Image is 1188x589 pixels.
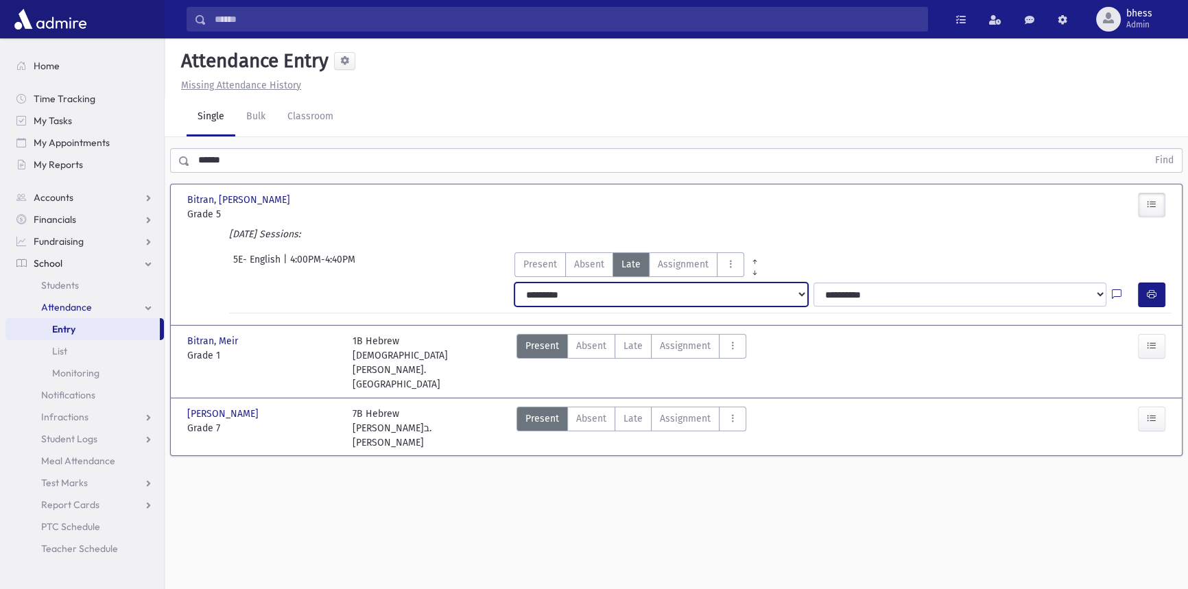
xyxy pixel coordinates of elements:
[187,193,293,207] span: Bitran, [PERSON_NAME]
[5,340,164,362] a: List
[1126,19,1152,30] span: Admin
[5,154,164,176] a: My Reports
[41,542,118,555] span: Teacher Schedule
[34,257,62,269] span: School
[5,296,164,318] a: Attendance
[176,49,329,73] h5: Attendance Entry
[744,263,765,274] a: All Later
[187,348,339,363] span: Grade 1
[5,538,164,560] a: Teacher Schedule
[5,406,164,428] a: Infractions
[187,98,235,136] a: Single
[516,334,746,392] div: AttTypes
[233,252,283,277] span: 5E- English
[290,252,355,277] span: 4:00PM-4:40PM
[576,339,606,353] span: Absent
[206,7,927,32] input: Search
[52,345,67,357] span: List
[5,55,164,77] a: Home
[660,411,711,426] span: Assignment
[523,257,557,272] span: Present
[34,191,73,204] span: Accounts
[525,339,559,353] span: Present
[5,450,164,472] a: Meal Attendance
[660,339,711,353] span: Assignment
[34,158,83,171] span: My Reports
[187,407,261,421] span: [PERSON_NAME]
[34,235,84,248] span: Fundraising
[5,88,164,110] a: Time Tracking
[34,213,76,226] span: Financials
[658,257,709,272] span: Assignment
[187,207,339,221] span: Grade 5
[41,301,92,313] span: Attendance
[623,411,643,426] span: Late
[229,228,300,240] i: [DATE] Sessions:
[5,428,164,450] a: Student Logs
[34,93,95,105] span: Time Tracking
[5,472,164,494] a: Test Marks
[181,80,301,91] u: Missing Attendance History
[41,433,97,445] span: Student Logs
[5,187,164,208] a: Accounts
[34,60,60,72] span: Home
[52,323,75,335] span: Entry
[623,339,643,353] span: Late
[353,407,504,450] div: 7B Hebrew [PERSON_NAME]ב. [PERSON_NAME]
[41,389,95,401] span: Notifications
[5,384,164,406] a: Notifications
[1147,149,1182,172] button: Find
[11,5,90,33] img: AdmirePro
[516,407,746,450] div: AttTypes
[5,362,164,384] a: Monitoring
[353,334,504,392] div: 1B Hebrew [DEMOGRAPHIC_DATA][PERSON_NAME]. [GEOGRAPHIC_DATA]
[5,208,164,230] a: Financials
[514,252,765,277] div: AttTypes
[5,318,160,340] a: Entry
[5,110,164,132] a: My Tasks
[41,477,88,489] span: Test Marks
[41,498,99,511] span: Report Cards
[5,494,164,516] a: Report Cards
[744,252,765,263] a: All Prior
[621,257,641,272] span: Late
[187,334,241,348] span: Bitran, Meir
[5,132,164,154] a: My Appointments
[576,411,606,426] span: Absent
[187,421,339,435] span: Grade 7
[41,279,79,291] span: Students
[525,411,559,426] span: Present
[5,230,164,252] a: Fundraising
[574,257,604,272] span: Absent
[5,252,164,274] a: School
[41,520,100,533] span: PTC Schedule
[283,252,290,277] span: |
[34,115,72,127] span: My Tasks
[5,516,164,538] a: PTC Schedule
[1126,8,1152,19] span: bhess
[235,98,276,136] a: Bulk
[5,274,164,296] a: Students
[41,455,115,467] span: Meal Attendance
[276,98,344,136] a: Classroom
[176,80,301,91] a: Missing Attendance History
[34,136,110,149] span: My Appointments
[41,411,88,423] span: Infractions
[52,367,99,379] span: Monitoring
